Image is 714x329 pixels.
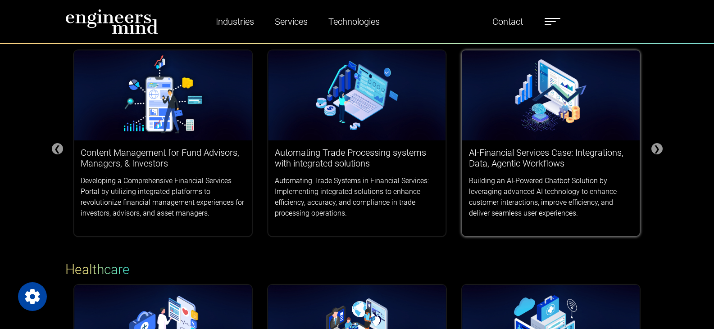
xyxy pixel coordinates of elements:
img: logo [65,9,158,34]
div: ❯ [651,143,663,154]
p: Building an AI-Powered Chatbot Solution by leveraging advanced AI technology to enhance customer ... [469,176,633,219]
h3: Content Management for Fund Advisors, Managers, & Investors [81,147,245,169]
span: Healthcare [65,261,130,277]
h3: AI-Financial Services Case: Integrations, Data, Agentic Workflows [469,147,633,169]
a: Automating Trade Processing systems with integrated solutionsAutomating Trade Systems in Financia... [268,50,446,225]
div: ❮ [52,143,63,154]
a: AI-Financial Services Case: Integrations, Data, Agentic WorkflowsBuilding an AI-Powered Chatbot S... [462,50,640,225]
img: logos [268,50,446,140]
img: logos [462,50,640,140]
a: Content Management for Fund Advisors, Managers, & InvestorsDeveloping a Comprehensive Financial S... [74,50,252,225]
h3: Automating Trade Processing systems with integrated solutions [275,147,439,169]
p: Automating Trade Systems in Financial Services: Implementing integrated solutions to enhance effi... [275,176,439,219]
a: Industries [212,11,258,32]
a: Technologies [325,11,383,32]
a: Services [271,11,311,32]
a: Contact [489,11,527,32]
img: logos [74,50,252,140]
p: Developing a Comprehensive Financial Services Portal by utilizing integrated platforms to revolut... [81,176,245,219]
